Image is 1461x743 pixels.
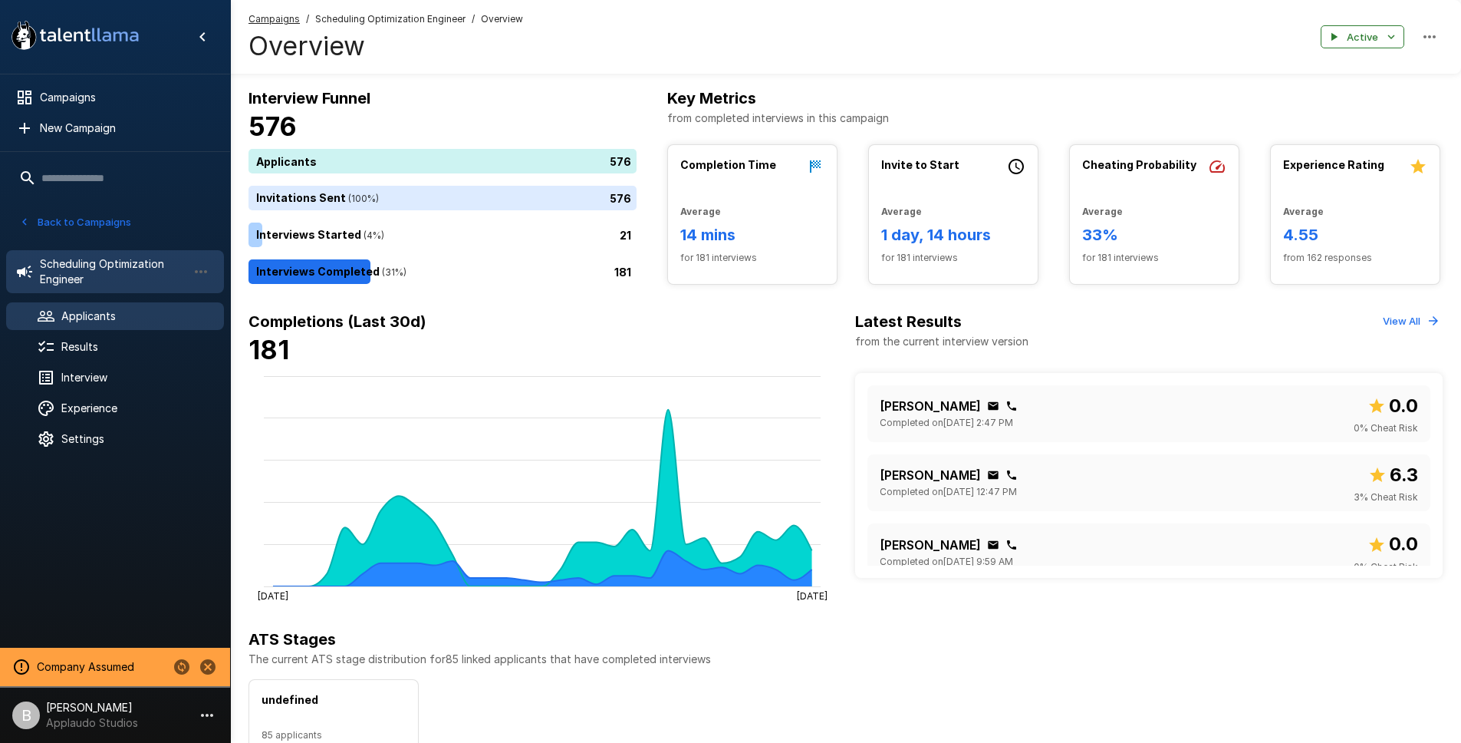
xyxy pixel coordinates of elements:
[1082,158,1196,171] b: Cheating Probability
[881,223,1025,247] h6: 1 day, 14 hours
[880,415,1013,431] span: Completed on [DATE] 2:47 PM
[881,250,1025,266] span: for 181 interviews
[1082,223,1226,247] h6: 33%
[680,206,721,217] b: Average
[248,630,336,649] b: ATS Stages
[248,13,300,25] u: Campaigns
[248,312,426,331] b: Completions (Last 30d)
[667,111,1443,126] p: from completed interviews in this campaign
[1390,464,1418,486] b: 6.3
[855,312,962,331] b: Latest Results
[1354,421,1418,436] span: 0 % Cheat Risk
[1389,533,1418,555] b: 0.0
[1283,158,1384,171] b: Experience Rating
[1082,250,1226,266] span: for 181 interviews
[1321,25,1404,49] button: Active
[1368,461,1418,490] span: Overall score out of 10
[1005,400,1018,412] div: Click to copy
[248,652,1443,667] p: The current ATS stage distribution for 85 linked applicants that have completed interviews
[881,206,922,217] b: Average
[880,484,1017,500] span: Completed on [DATE] 12:47 PM
[610,154,631,170] p: 576
[855,334,1028,349] p: from the current interview version
[248,89,370,107] b: Interview Funnel
[262,693,318,706] b: undefined
[262,728,406,743] span: 85 applicants
[987,400,999,412] div: Click to copy
[880,397,981,415] p: [PERSON_NAME]
[248,30,523,62] h4: Overview
[680,158,776,171] b: Completion Time
[1283,223,1427,247] h6: 4.55
[1354,490,1418,505] span: 3 % Cheat Risk
[1283,250,1427,266] span: from 162 responses
[248,334,289,365] b: 181
[1283,206,1324,217] b: Average
[1005,469,1018,481] div: Click to copy
[481,12,523,27] span: Overview
[1367,530,1418,559] span: Overall score out of 10
[1082,206,1123,217] b: Average
[614,264,631,280] p: 181
[620,227,631,243] p: 21
[987,539,999,551] div: Click to copy
[680,250,824,266] span: for 181 interviews
[306,12,309,27] span: /
[667,89,756,107] b: Key Metrics
[248,111,297,142] b: 576
[1367,391,1418,421] span: Overall score out of 10
[880,554,1013,570] span: Completed on [DATE] 9:59 AM
[472,12,475,27] span: /
[258,589,288,601] tspan: [DATE]
[315,12,466,27] span: Scheduling Optimization Engineer
[880,466,981,484] p: [PERSON_NAME]
[610,190,631,206] p: 576
[881,158,959,171] b: Invite to Start
[1005,539,1018,551] div: Click to copy
[797,589,828,601] tspan: [DATE]
[1379,309,1443,333] button: View All
[1354,560,1418,575] span: 0 % Cheat Risk
[880,536,981,554] p: [PERSON_NAME]
[680,223,824,247] h6: 14 mins
[987,469,999,481] div: Click to copy
[1389,395,1418,417] b: 0.0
